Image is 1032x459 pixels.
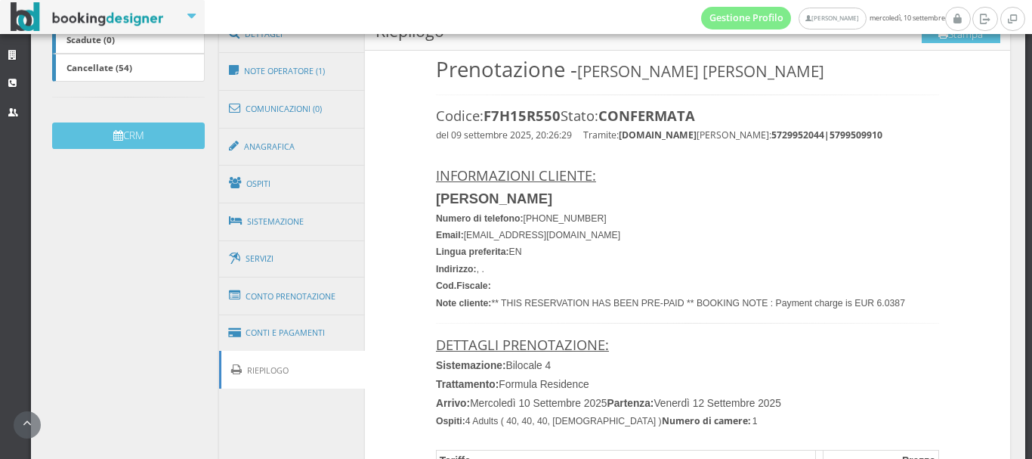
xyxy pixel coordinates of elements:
b: Numero di camere: [662,414,750,427]
small: [PERSON_NAME] [PERSON_NAME] [577,60,824,82]
a: Riepilogo [219,351,366,389]
b: Numero di telefono: [436,213,524,224]
img: BookingDesigner.com [11,2,164,32]
a: Gestione Profilo [701,7,792,29]
font: 4 Adults ( 40, 40, 40, [DEMOGRAPHIC_DATA] ) [436,416,662,426]
a: Note Operatore (1) [219,51,366,91]
a: Sistemazione [219,202,366,241]
span: mercoledì, 10 settembre [701,7,945,29]
a: Anagrafica [219,127,366,166]
font: Bilocale 4 [436,360,551,371]
a: Ospiti [219,164,366,203]
b: Cancellate (54) [66,61,132,73]
b: [PERSON_NAME] [436,191,552,206]
b: Lingua preferita: [436,247,509,257]
button: CRM [52,123,204,149]
a: Servizi [219,240,366,278]
span: Trattamento: [436,379,499,390]
a: Comunicazioni (0) [219,89,366,129]
b: 5729952044|5799509910 [771,129,882,141]
span: CONFERMATA [598,106,695,125]
span: Arrivo: [436,398,470,409]
font: Mercoledì 10 Settembre 2025 Venerdì 12 Settembre 2025 [436,398,781,409]
b: Cod.Fiscale: [436,281,491,291]
a: [PERSON_NAME] [799,8,866,29]
b: Indirizzo: [436,264,477,274]
b: Email: [436,230,464,240]
h4: del 09 settembre 2025, 20:26:29 Tramite: [PERSON_NAME]: [436,130,939,141]
span: 1 [752,416,758,426]
b: F7H15R550 [484,106,561,125]
a: Conti e Pagamenti [219,314,366,352]
span: Partenza: [607,398,653,409]
span: Note cliente: [436,298,491,309]
font: , . [436,264,484,274]
a: Scadute (0) [52,25,204,54]
font: [EMAIL_ADDRESS][DOMAIN_NAME] [436,230,620,240]
span: Ospiti: [436,416,465,426]
font: [PHONE_NUMBER] [436,213,607,224]
b: Scadute (0) [66,33,115,45]
font: Formula Residence [436,379,589,390]
font: EN [436,247,522,257]
a: Cancellate (54) [52,54,204,82]
u: INFORMAZIONI CLIENTE: [436,166,596,185]
span: ** THIS RESERVATION HAS BEEN PRE-PAID ** BOOKING NOTE : Payment charge is EUR 6.0387 [491,298,905,309]
h1: Prenotazione - [436,57,939,82]
h3: Codice: Stato: [436,107,939,124]
span: Sistemazione: [436,360,506,371]
b: [DOMAIN_NAME] [619,129,697,141]
a: Conto Prenotazione [219,277,366,316]
u: DETTAGLI PRENOTAZIONE: [436,335,609,354]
